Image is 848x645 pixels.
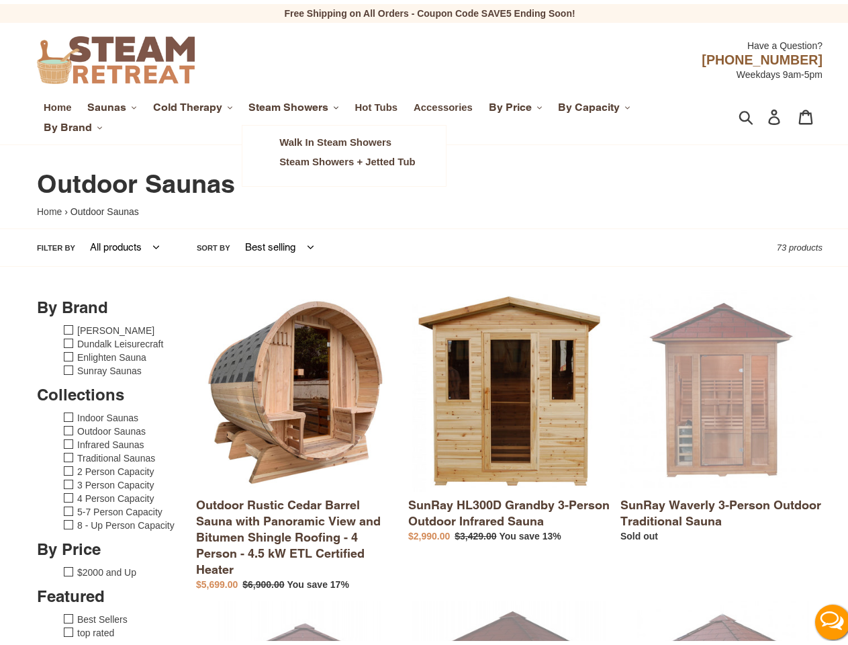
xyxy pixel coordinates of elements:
button: By Brand [37,114,109,134]
a: Home [37,202,62,213]
span: By Brand [44,117,92,130]
a: Home [37,95,78,112]
a: Traditional Saunas [77,449,155,460]
a: Accessories [407,95,479,112]
span: Cold Therapy [153,97,222,110]
a: top rated [77,623,114,634]
nav: breadcrumbs [37,201,822,214]
a: Sunray Saunas [77,361,142,372]
a: 5-7 Person Capacity [77,503,162,513]
label: Filter by [37,237,75,251]
h3: Featured [37,582,186,602]
button: Cold Therapy [146,93,240,114]
a: Walk In Steam Showers [269,129,425,148]
button: By Price [482,93,549,114]
span: [PHONE_NUMBER] [702,48,822,63]
span: Outdoor Saunas [70,202,139,213]
a: Dundalk Leisurecraft [77,335,163,345]
h3: By Brand [37,293,186,313]
a: Steam Showers + Jetted Tub [269,148,425,168]
a: Best Sellers [77,610,128,621]
span: Steam Showers [248,97,328,110]
a: Enlighten Sauna [77,348,146,359]
a: Infrared Saunas [77,435,144,446]
a: 3 Person Capacity [77,476,154,486]
span: Accessories [414,97,473,110]
a: Hot Tubs [348,95,405,112]
span: 73 products [777,239,822,249]
h3: Collections [37,380,186,400]
a: 8 - Up Person Capacity [77,516,175,527]
div: Have a Question? [299,28,822,48]
a: Indoor Saunas [77,408,138,419]
span: Weekdays 9am-5pm [737,65,822,76]
button: Saunas [81,93,144,114]
a: 2 Person Capacity [77,462,154,473]
label: Sort by [197,237,230,251]
span: By Capacity [558,97,620,110]
img: Steam Retreat [37,32,195,80]
a: [PERSON_NAME] [77,321,154,332]
span: › [64,202,68,213]
span: By Price [489,97,532,110]
a: 4 Person Capacity [77,489,154,500]
button: Steam Showers [242,93,346,114]
span: Hot Tubs [355,97,398,110]
a: Outdoor Saunas [77,422,146,433]
span: Walk In Steam Showers [279,132,391,144]
span: Outdoor Saunas [37,164,235,195]
span: Saunas [87,97,126,110]
button: By Capacity [551,93,637,114]
a: $2000 and Up [77,563,136,574]
span: Steam Showers + Jetted Tub [279,152,415,164]
h3: By Price [37,535,186,555]
span: Home [44,97,71,110]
